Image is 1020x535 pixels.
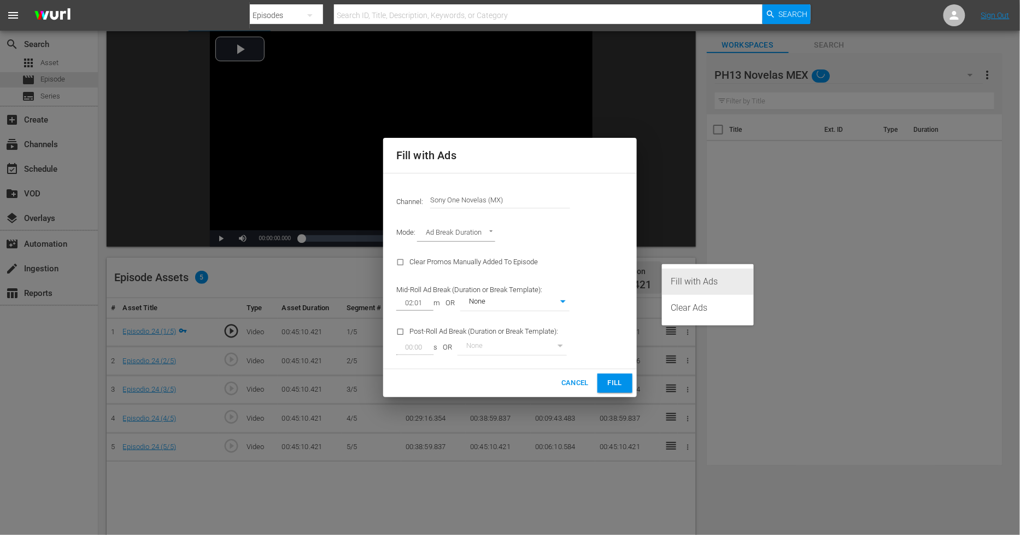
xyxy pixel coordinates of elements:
div: None [458,339,567,354]
span: Channel: [396,197,430,206]
span: s [433,342,437,353]
button: Fill [597,374,632,393]
div: Ad Break Duration [417,226,495,241]
div: None [460,295,570,310]
span: Fill [606,377,624,389]
button: Cancel [557,374,593,393]
div: Fill with Ads [671,269,745,295]
div: Post-Roll Ad Break (Duration or Break Template): [390,318,576,362]
div: Clear Promos Manually Added To Episode [390,248,576,276]
span: menu [7,9,20,22]
span: Mid-Roll Ad Break (Duration or Break Template): [396,285,542,293]
span: m [433,298,440,309]
span: Cancel [561,377,589,389]
img: ans4CAIJ8jUAAAAAAAAAAAAAAAAAAAAAAAAgQb4GAAAAAAAAAAAAAAAAAAAAAAAAJMjXAAAAAAAAAAAAAAAAAAAAAAAAgAT5G... [26,3,79,28]
span: OR [437,342,458,353]
div: Mode: [390,219,630,248]
span: Search [779,4,808,24]
div: Clear Ads [671,295,745,321]
h2: Fill with Ads [396,147,624,164]
a: Sign Out [981,11,1010,20]
span: OR [440,298,460,309]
